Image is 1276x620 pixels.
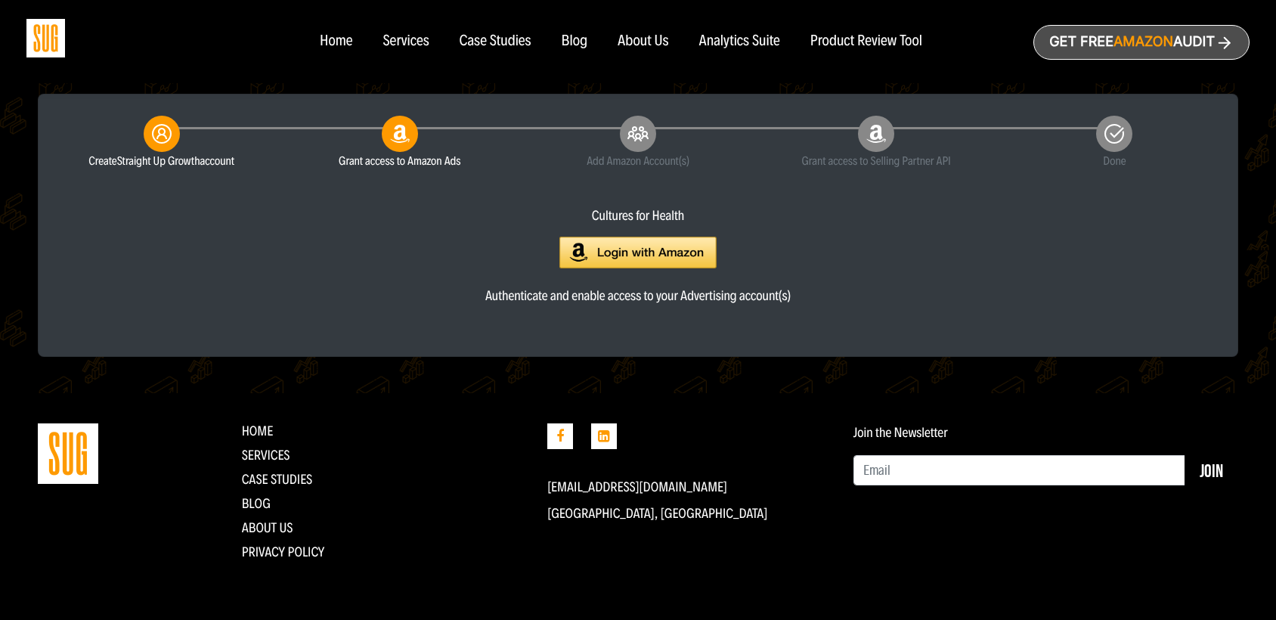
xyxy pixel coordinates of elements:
a: Blog [242,495,271,512]
a: Home [320,33,352,50]
a: About Us [618,33,669,50]
a: Analytics Suite [699,33,780,50]
small: Done [1007,152,1222,170]
a: Privacy Policy [242,544,325,560]
span: Amazon [1113,34,1173,50]
button: Join [1185,455,1238,485]
a: Services [242,447,290,463]
img: Sug [26,19,65,57]
a: [EMAIL_ADDRESS][DOMAIN_NAME] [547,479,727,495]
small: Grant access to Amazon Ads [292,152,507,170]
a: About Us [242,519,293,536]
div: Authenticate and enable access to your Advertising account(s) [54,287,1222,305]
span: Straight Up Growth [117,153,200,168]
a: CASE STUDIES [242,471,313,488]
a: Authenticate and enable access to your Advertising account(s) [54,237,1222,305]
a: Product Review Tool [810,33,922,50]
label: Join the Newsletter [853,425,948,440]
div: Cultures for Health [54,206,1222,225]
small: Grant access to Selling Partner API [769,152,984,170]
a: Home [242,423,274,439]
small: Create account [54,152,269,170]
img: Straight Up Growth [38,423,98,484]
input: Email [853,455,1185,485]
img: Login with Amazon [559,237,717,269]
a: Blog [562,33,588,50]
a: Case Studies [460,33,531,50]
small: Add Amazon Account(s) [530,152,745,170]
p: [GEOGRAPHIC_DATA], [GEOGRAPHIC_DATA] [547,506,831,521]
a: Services [382,33,429,50]
a: Get freeAmazonAudit [1033,25,1250,60]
